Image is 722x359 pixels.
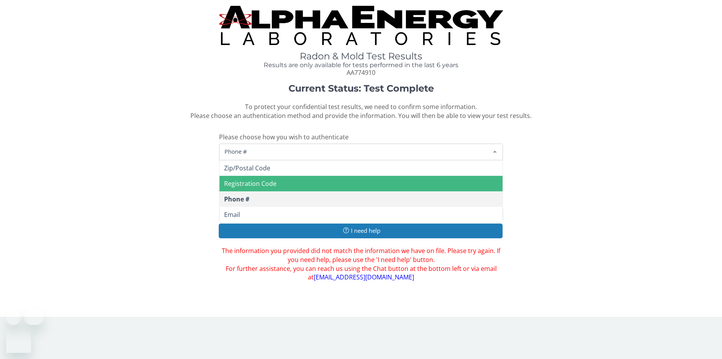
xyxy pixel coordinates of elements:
iframe: Close message [6,310,21,325]
span: Registration Code [224,179,276,188]
h1: Radon & Mold Test Results [219,51,503,61]
img: TightCrop.jpg [219,6,503,45]
iframe: Message from company [24,309,43,325]
span: Zip/Postal Code [224,164,270,172]
h4: Results are only available for tests performed in the last 6 years [219,62,503,69]
span: Email [224,210,240,219]
span: Phone # [224,195,249,203]
span: To protect your confidential test results, we need to confirm some information. Please choose an ... [190,102,532,120]
button: I need help [219,224,503,238]
strong: Current Status: Test Complete [288,83,434,94]
span: AA774910 [347,68,375,77]
iframe: Button to launch messaging window [6,328,31,353]
span: The information you provided did not match the information we have on file. Please try again. If ... [219,246,503,282]
span: Phone # [223,147,487,156]
a: [EMAIL_ADDRESS][DOMAIN_NAME] [314,273,414,281]
span: Please choose how you wish to authenticate [219,133,349,141]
